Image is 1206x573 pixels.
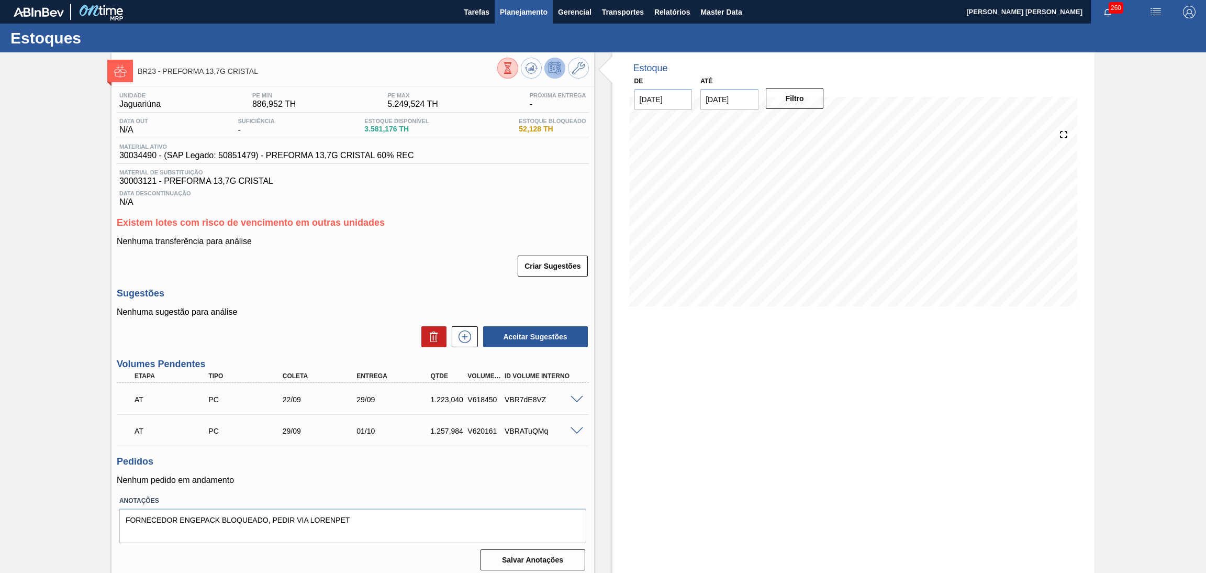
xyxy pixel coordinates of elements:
[354,395,438,404] div: 29/09/2025
[235,118,277,135] div: -
[481,549,585,570] button: Salvar Anotações
[117,476,589,485] p: Nenhum pedido em andamento
[521,58,542,79] button: Atualizar Gráfico
[654,6,690,18] span: Relatórios
[464,6,489,18] span: Tarefas
[119,177,586,186] span: 30003121 - PREFORMA 13,7G CRISTAL
[544,58,565,79] button: Desprogramar Estoque
[428,395,468,404] div: 1.223,040
[119,118,148,124] span: Data out
[119,100,161,109] span: Jaguariúna
[114,64,127,78] img: Ícone
[138,68,497,75] span: BR23 - PREFORMA 13,7G CRISTAL
[117,217,385,228] span: Existem lotes com risco de vencimento em outras unidades
[634,78,643,85] label: De
[602,6,644,18] span: Transportes
[519,118,586,124] span: Estoque Bloqueado
[117,186,589,207] div: N/A
[700,89,758,110] input: dd/mm/yyyy
[119,92,161,98] span: Unidade
[478,325,589,348] div: Aceitar Sugestões
[135,395,214,404] p: AT
[135,427,214,435] p: AT
[354,427,438,435] div: 01/10/2025
[206,427,290,435] div: Pedido de Compra
[252,100,296,109] span: 886,952 TH
[132,420,216,443] div: Aguardando Informações de Transporte
[1149,6,1162,18] img: userActions
[117,359,589,370] h3: Volumes Pendentes
[1183,6,1196,18] img: Logout
[568,58,589,79] button: Ir ao Master Data / Geral
[119,493,586,509] label: Anotações
[117,288,589,299] h3: Sugestões
[238,118,274,124] span: Suficiência
[527,92,589,109] div: -
[117,118,151,135] div: N/A
[117,456,589,467] h3: Pedidos
[117,307,589,317] p: Nenhuma sugestão para análise
[206,372,290,380] div: Tipo
[416,326,446,347] div: Excluir Sugestões
[700,78,712,85] label: Até
[446,326,478,347] div: Nova sugestão
[519,255,588,278] div: Criar Sugestões
[497,58,518,79] button: Visão Geral dos Estoques
[119,151,414,160] span: 30034490 - (SAP Legado: 50851479) - PREFORMA 13,7G CRISTAL 60% REC
[1091,5,1124,19] button: Notificações
[119,509,586,543] textarea: FORNECEDOR ENGEPACK BLOQUEADO, PEDIR VIA LORENPET
[364,118,429,124] span: Estoque Disponível
[119,144,414,150] span: Material ativo
[206,395,290,404] div: Pedido de Compra
[10,32,196,44] h1: Estoques
[558,6,591,18] span: Gerencial
[119,190,586,196] span: Data Descontinuação
[530,92,586,98] span: Próxima Entrega
[428,372,468,380] div: Qtde
[364,125,429,133] span: 3.581,176 TH
[518,256,587,277] button: Criar Sugestões
[354,372,438,380] div: Entrega
[465,427,505,435] div: V620161
[387,92,438,98] span: PE MAX
[252,92,296,98] span: PE MIN
[132,388,216,411] div: Aguardando Informações de Transporte
[117,237,589,246] p: Nenhuma transferência para análise
[119,169,586,175] span: Material de Substituição
[519,125,586,133] span: 52,128 TH
[500,6,548,18] span: Planejamento
[465,395,505,404] div: V618450
[766,88,824,109] button: Filtro
[465,372,505,380] div: Volume Portal
[280,395,364,404] div: 22/09/2025
[428,427,468,435] div: 1.257,984
[502,372,586,380] div: Id Volume Interno
[502,395,586,404] div: VBR7dE8VZ
[280,372,364,380] div: Coleta
[502,427,586,435] div: VBRATuQMq
[700,6,742,18] span: Master Data
[633,63,668,74] div: Estoque
[280,427,364,435] div: 29/09/2025
[483,326,588,347] button: Aceitar Sugestões
[14,7,64,17] img: TNhmsLtSVTkK8tSr43FrP2fwEKptu5GPRR3wAAAABJRU5ErkJggg==
[132,372,216,380] div: Etapa
[1109,2,1123,14] span: 260
[634,89,693,110] input: dd/mm/yyyy
[387,100,438,109] span: 5.249,524 TH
